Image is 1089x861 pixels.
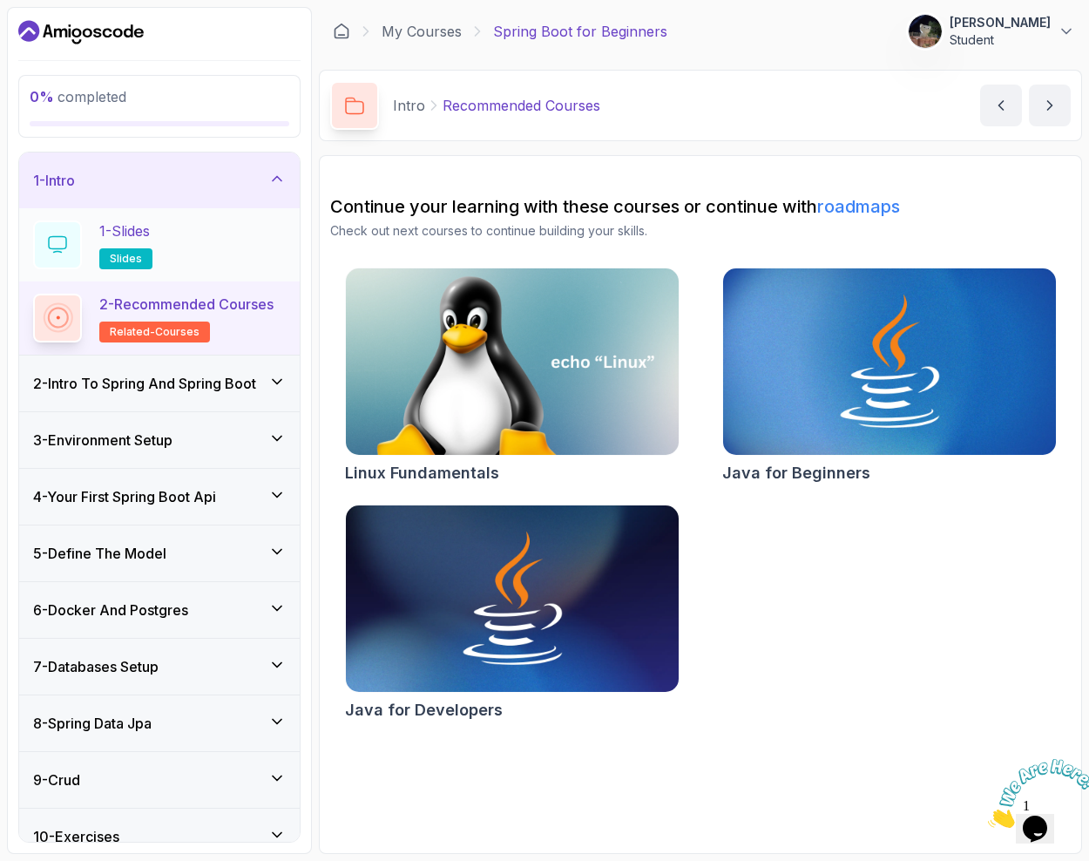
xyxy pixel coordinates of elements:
iframe: chat widget [981,752,1089,835]
h3: 6 - Docker And Postgres [33,600,188,620]
h2: Linux Fundamentals [345,461,499,485]
img: Java for Beginners card [723,268,1056,455]
p: Recommended Courses [443,95,600,116]
span: slides [110,252,142,266]
h3: 9 - Crud [33,769,80,790]
span: completed [30,88,126,105]
h3: 5 - Define The Model [33,543,166,564]
p: 2 - Recommended Courses [99,294,274,315]
span: 0 % [30,88,54,105]
a: My Courses [382,21,462,42]
span: related-courses [110,325,200,339]
button: 2-Intro To Spring And Spring Boot [19,356,300,411]
img: Linux Fundamentals card [346,268,679,455]
p: Student [950,31,1051,49]
button: 1-Intro [19,153,300,208]
h3: 8 - Spring Data Jpa [33,713,152,734]
button: 2-Recommended Coursesrelated-courses [33,294,286,342]
button: previous content [980,85,1022,126]
img: Java for Developers card [346,505,679,692]
img: user profile image [909,15,942,48]
h3: 4 - Your First Spring Boot Api [33,486,216,507]
button: 4-Your First Spring Boot Api [19,469,300,525]
button: 8-Spring Data Jpa [19,695,300,751]
p: Intro [393,95,425,116]
p: [PERSON_NAME] [950,14,1051,31]
button: 6-Docker And Postgres [19,582,300,638]
span: 1 [7,7,14,22]
h3: 10 - Exercises [33,826,119,847]
h3: 7 - Databases Setup [33,656,159,677]
button: 9-Crud [19,752,300,808]
p: Spring Boot for Beginners [493,21,667,42]
a: Linux Fundamentals cardLinux Fundamentals [345,268,680,485]
button: next content [1029,85,1071,126]
h3: 1 - Intro [33,170,75,191]
a: Dashboard [18,18,144,46]
img: Chat attention grabber [7,7,115,76]
h2: Java for Developers [345,698,503,722]
h2: Continue your learning with these courses or continue with [330,194,1071,219]
a: Java for Developers cardJava for Developers [345,505,680,722]
p: Check out next courses to continue building your skills. [330,222,1071,240]
a: Dashboard [333,23,350,40]
button: user profile image[PERSON_NAME]Student [908,14,1075,49]
a: Java for Beginners cardJava for Beginners [722,268,1057,485]
button: 7-Databases Setup [19,639,300,695]
h2: Java for Beginners [722,461,870,485]
button: 3-Environment Setup [19,412,300,468]
a: roadmaps [817,196,900,217]
h3: 2 - Intro To Spring And Spring Boot [33,373,256,394]
p: 1 - Slides [99,220,150,241]
button: 1-Slidesslides [33,220,286,269]
h3: 3 - Environment Setup [33,430,172,451]
button: 5-Define The Model [19,525,300,581]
